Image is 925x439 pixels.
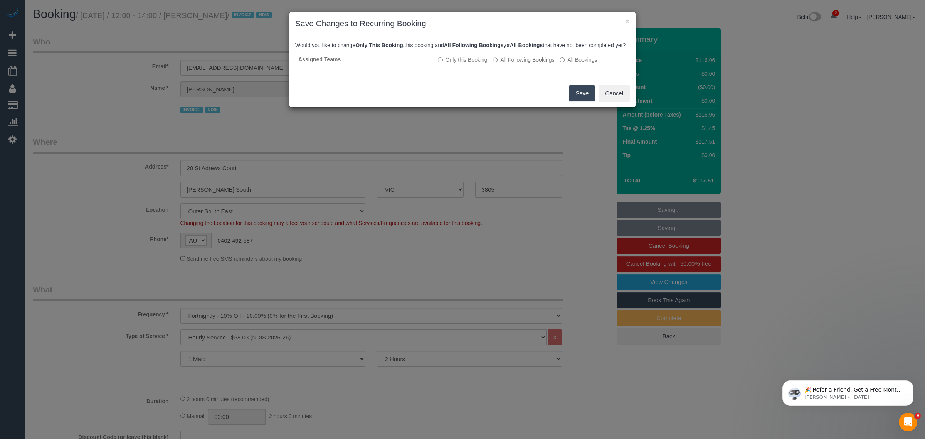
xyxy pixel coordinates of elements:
[569,85,595,101] button: Save
[444,42,505,48] b: All Following Bookings,
[295,41,630,49] p: Would you like to change this booking and or that have not been completed yet?
[625,17,630,25] button: ×
[295,18,630,29] h3: Save Changes to Recurring Booking
[493,57,498,62] input: All Following Bookings
[599,85,630,101] button: Cancel
[298,56,341,62] strong: Assigned Teams
[899,413,917,431] iframe: Intercom live chat
[438,57,443,62] input: Only this Booking
[771,364,925,418] iframe: Intercom notifications message
[560,57,565,62] input: All Bookings
[510,42,543,48] b: All Bookings
[493,56,555,64] label: This and all the bookings after it will be changed.
[560,56,597,64] label: All bookings that have not been completed yet will be changed.
[355,42,405,48] b: Only This Booking,
[915,413,921,419] span: 9
[438,56,488,64] label: All other bookings in the series will remain the same.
